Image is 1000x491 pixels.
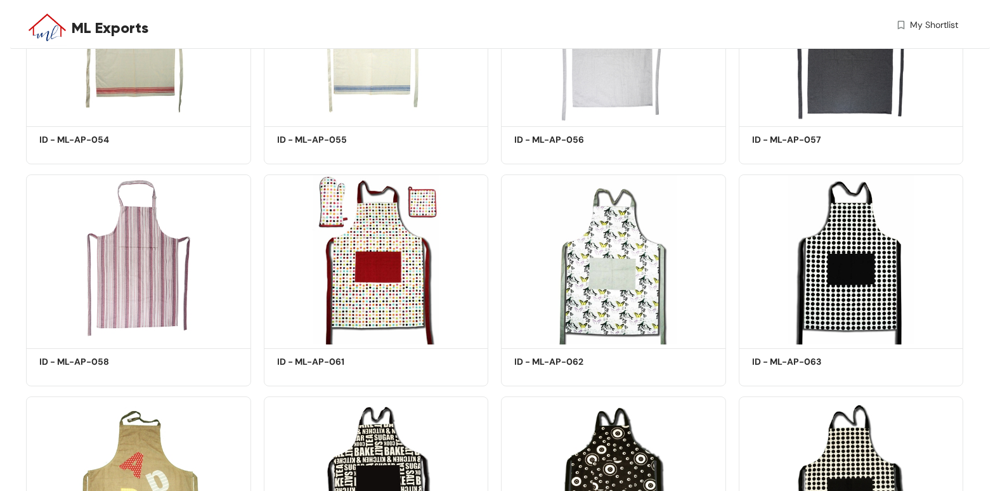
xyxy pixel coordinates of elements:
[26,174,251,344] img: 0d3e118b-c20e-486b-98a3-4934eb9d3776
[895,18,907,32] img: wishlist
[501,174,726,344] img: 5a4cdffa-4a27-445c-aa48-682e00e0e6f1
[910,18,958,32] span: My Shortlist
[739,174,964,344] img: b9b4a2ef-6d42-492b-aeb7-a3b20ddd52ca
[26,5,67,46] img: Buyer Portal
[39,133,147,147] h5: ID - ML-AP-054
[514,355,622,369] h5: ID - ML-AP-062
[277,355,385,369] h5: ID - ML-AP-061
[752,133,860,147] h5: ID - ML-AP-057
[39,355,147,369] h5: ID - ML-AP-058
[514,133,622,147] h5: ID - ML-AP-056
[264,174,489,344] img: fc18f537-a8c1-4019-a12e-de894901ff94
[72,16,148,39] span: ML Exports
[752,355,860,369] h5: ID - ML-AP-063
[277,133,385,147] h5: ID - ML-AP-055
